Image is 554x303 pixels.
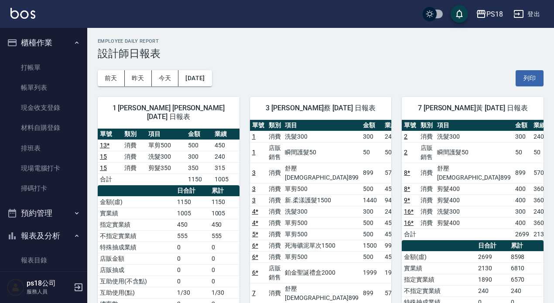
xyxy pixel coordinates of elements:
[361,240,383,251] td: 1500
[3,158,84,178] a: 現場電腦打卡
[513,217,531,228] td: 400
[209,264,239,276] td: 0
[209,185,239,197] th: 累計
[510,6,544,22] button: 登出
[361,142,383,163] td: 50
[418,120,435,131] th: 類別
[361,131,383,142] td: 300
[100,164,107,171] a: 15
[383,217,404,228] td: 450
[267,183,283,194] td: 消費
[404,133,407,140] a: 2
[252,169,256,176] a: 3
[361,163,383,183] td: 899
[476,274,509,285] td: 1890
[451,5,468,23] button: save
[267,120,283,131] th: 類別
[98,242,175,253] td: 特殊抽成業績
[186,140,212,151] td: 500
[283,183,361,194] td: 單剪500
[435,120,513,131] th: 項目
[122,162,147,174] td: 消費
[186,174,212,185] td: 1150
[267,142,283,163] td: 店販銷售
[383,163,404,183] td: 570
[146,129,186,140] th: 項目
[402,120,549,240] table: a dense table
[10,8,35,19] img: Logo
[418,206,435,217] td: 消費
[531,217,550,228] td: 360
[361,251,383,262] td: 500
[175,253,209,264] td: 0
[209,253,239,264] td: 0
[98,208,175,219] td: 實業績
[186,162,212,174] td: 350
[3,58,84,78] a: 打帳單
[98,196,175,208] td: 金額(虛)
[404,149,407,156] a: 2
[435,163,513,183] td: 舒壓[DEMOGRAPHIC_DATA]899
[435,183,513,194] td: 剪髮400
[402,120,418,131] th: 單號
[509,285,544,296] td: 240
[98,264,175,276] td: 店販抽成
[146,140,186,151] td: 單剪500
[175,276,209,287] td: 0
[383,142,404,163] td: 50
[361,206,383,217] td: 300
[212,162,239,174] td: 315
[27,288,71,296] p: 服務人員
[267,194,283,206] td: 消費
[3,78,84,98] a: 帳單列表
[3,98,84,118] a: 現金收支登錄
[108,104,229,121] span: 1 [PERSON_NAME] [PERSON_NAME] [DATE] 日報表
[98,70,125,86] button: 前天
[209,219,239,230] td: 450
[252,185,256,192] a: 3
[361,217,383,228] td: 500
[418,194,435,206] td: 消費
[7,279,24,296] img: Person
[383,240,404,251] td: 990
[509,262,544,274] td: 6810
[383,131,404,142] td: 240
[402,228,418,240] td: 合計
[175,219,209,230] td: 450
[361,120,383,131] th: 金額
[209,208,239,219] td: 1005
[175,196,209,208] td: 1150
[283,163,361,183] td: 舒壓[DEMOGRAPHIC_DATA]899
[513,163,531,183] td: 899
[98,129,122,140] th: 單號
[283,217,361,228] td: 單剪500
[175,264,209,276] td: 0
[418,163,435,183] td: 消費
[418,217,435,228] td: 消費
[383,194,404,206] td: 948
[283,262,361,283] td: 鉑金聖誕禮盒2000
[98,276,175,287] td: 互助使用(不含點)
[267,228,283,240] td: 消費
[3,250,84,270] a: 報表目錄
[412,104,533,112] span: 7 [PERSON_NAME]黃 [DATE] 日報表
[531,120,550,131] th: 業績
[252,149,256,156] a: 1
[98,287,175,298] td: 互助使用(點)
[476,262,509,274] td: 2130
[186,151,212,162] td: 300
[175,287,209,298] td: 1/30
[283,206,361,217] td: 洗髮300
[361,262,383,283] td: 1999
[267,206,283,217] td: 消費
[209,242,239,253] td: 0
[513,194,531,206] td: 400
[361,228,383,240] td: 500
[98,38,544,44] h2: Employee Daily Report
[383,262,404,283] td: 1999
[283,228,361,240] td: 單剪500
[175,185,209,197] th: 日合計
[531,131,550,142] td: 240
[100,153,107,160] a: 15
[98,48,544,60] h3: 設計師日報表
